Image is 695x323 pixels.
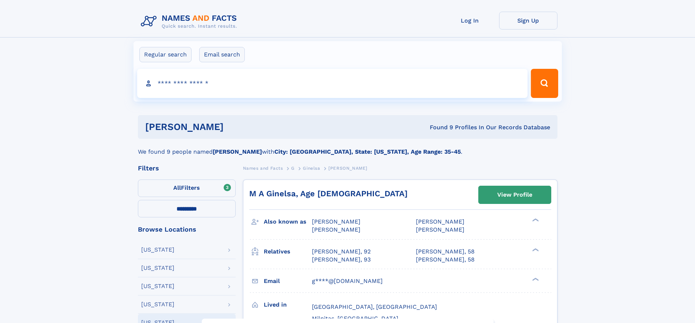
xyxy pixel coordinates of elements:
div: [US_STATE] [141,247,174,253]
img: Logo Names and Facts [138,12,243,31]
h3: Email [264,275,312,287]
div: View Profile [497,186,532,203]
div: ❯ [530,247,539,252]
span: All [173,184,181,191]
button: Search Button [531,69,558,98]
span: [PERSON_NAME] [312,218,360,225]
a: View Profile [479,186,551,204]
span: [PERSON_NAME] [312,226,360,233]
div: ❯ [530,277,539,281]
h1: [PERSON_NAME] [145,122,327,131]
label: Regular search [139,47,192,62]
div: Filters [138,165,236,172]
span: [PERSON_NAME] [328,166,367,171]
a: Sign Up [499,12,557,29]
h3: Relatives [264,245,312,258]
span: [PERSON_NAME] [416,226,464,233]
label: Email search [199,47,245,62]
a: [PERSON_NAME], 92 [312,248,371,256]
a: Ginelsa [303,164,320,173]
span: Milpitas, [GEOGRAPHIC_DATA] [312,315,398,322]
span: G [291,166,295,171]
a: [PERSON_NAME], 58 [416,256,475,264]
div: Browse Locations [138,226,236,233]
a: [PERSON_NAME], 93 [312,256,371,264]
a: Names and Facts [243,164,283,173]
a: M A Ginelsa, Age [DEMOGRAPHIC_DATA] [249,189,408,198]
b: City: [GEOGRAPHIC_DATA], State: [US_STATE], Age Range: 35-45 [274,148,461,155]
span: [GEOGRAPHIC_DATA], [GEOGRAPHIC_DATA] [312,303,437,310]
a: Log In [441,12,499,29]
a: [PERSON_NAME], 58 [416,248,475,256]
h3: Lived in [264,299,312,311]
div: ❯ [530,218,539,222]
h3: Also known as [264,216,312,228]
div: Found 9 Profiles In Our Records Database [327,123,550,131]
label: Filters [138,180,236,197]
div: We found 9 people named with . [138,139,557,156]
div: [US_STATE] [141,302,174,307]
span: Ginelsa [303,166,320,171]
div: [US_STATE] [141,265,174,271]
div: [US_STATE] [141,283,174,289]
a: G [291,164,295,173]
b: [PERSON_NAME] [213,148,262,155]
span: [PERSON_NAME] [416,218,464,225]
input: search input [137,69,528,98]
